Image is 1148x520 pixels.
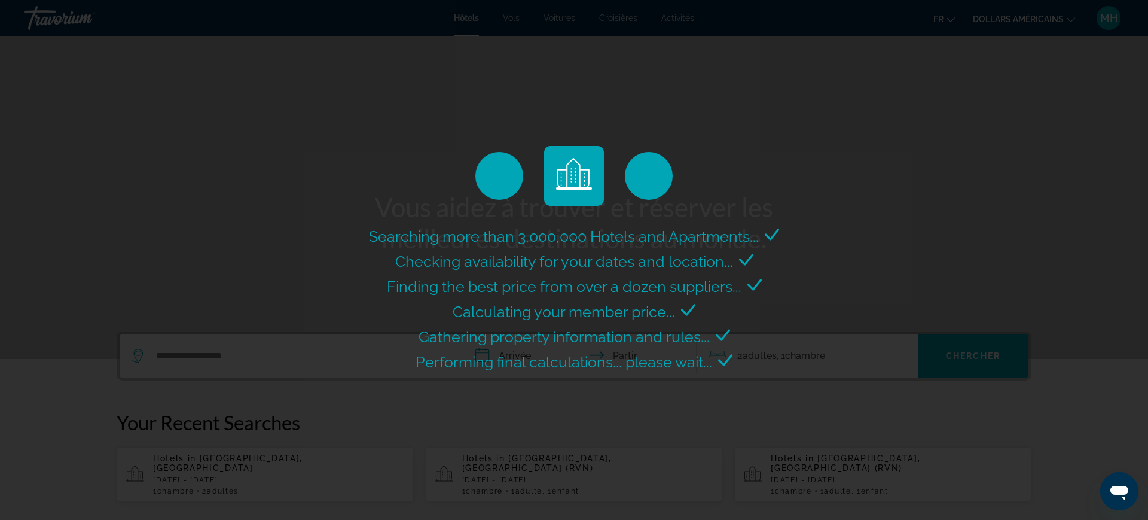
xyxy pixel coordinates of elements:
[1100,472,1138,510] iframe: Bouton de lancement de la fenêtre de messagerie
[387,278,741,296] span: Finding the best price from over a dozen suppliers...
[416,353,712,371] span: Performing final calculations... please wait...
[369,227,759,245] span: Searching more than 3,000,000 Hotels and Apartments...
[395,253,733,270] span: Checking availability for your dates and location...
[453,303,675,321] span: Calculating your member price...
[419,328,710,346] span: Gathering property information and rules...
